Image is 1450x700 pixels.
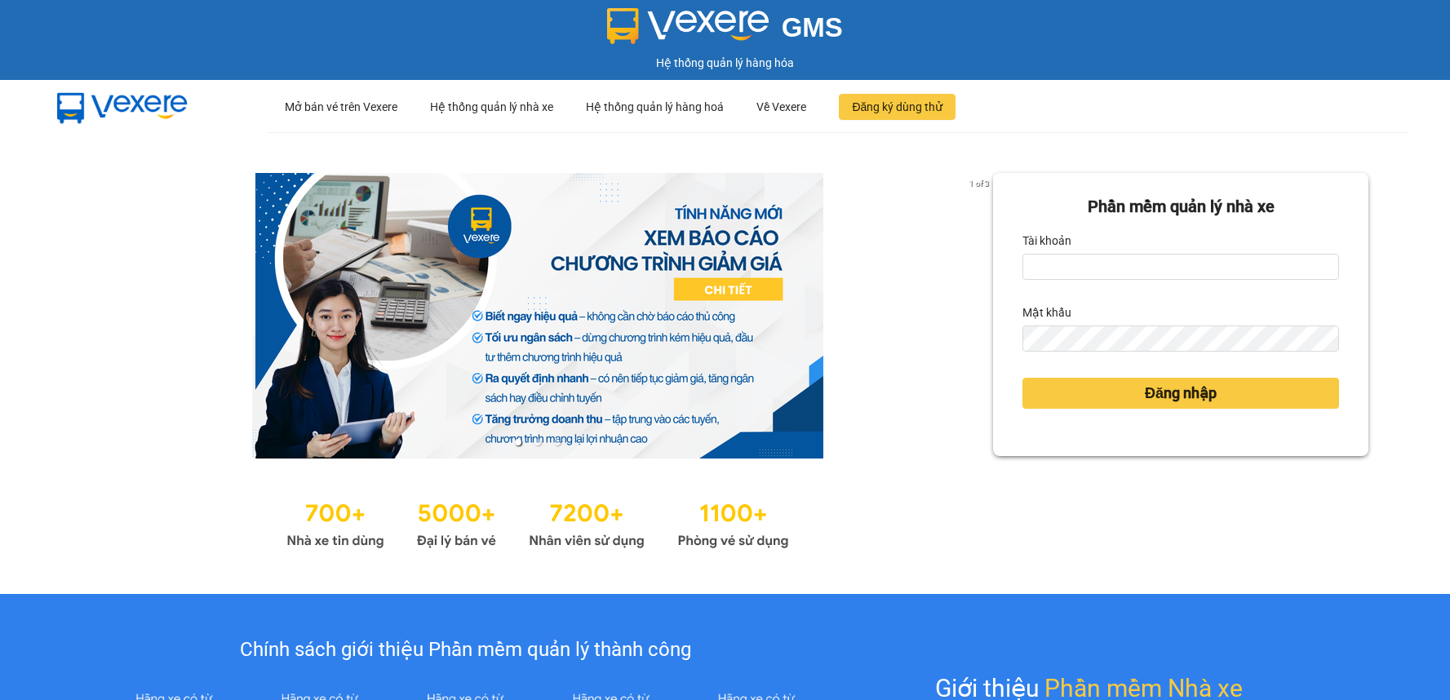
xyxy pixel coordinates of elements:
li: slide item 2 [534,439,541,445]
button: Đăng nhập [1022,378,1339,409]
li: slide item 3 [554,439,561,445]
button: next slide / item [970,173,993,459]
span: Đăng nhập [1145,382,1217,405]
img: mbUUG5Q.png [41,80,204,134]
label: Tài khoản [1022,228,1071,254]
div: Về Vexere [756,81,806,133]
div: Hệ thống quản lý hàng hoá [586,81,724,133]
div: Mở bán vé trên Vexere [285,81,397,133]
span: Đăng ký dùng thử [852,98,942,116]
label: Mật khẩu [1022,299,1071,326]
img: logo 2 [607,8,769,44]
div: Hệ thống quản lý nhà xe [430,81,553,133]
button: Đăng ký dùng thử [839,94,956,120]
span: GMS [782,12,843,42]
a: GMS [607,24,843,38]
input: Tài khoản [1022,254,1339,280]
p: 1 of 3 [964,173,993,194]
input: Mật khẩu [1022,326,1339,352]
div: Phần mềm quản lý nhà xe [1022,194,1339,219]
li: slide item 1 [515,439,521,445]
div: Hệ thống quản lý hàng hóa [4,54,1446,72]
div: Chính sách giới thiệu Phần mềm quản lý thành công [101,635,828,666]
img: Statistics.png [286,491,789,553]
button: previous slide / item [82,173,104,459]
